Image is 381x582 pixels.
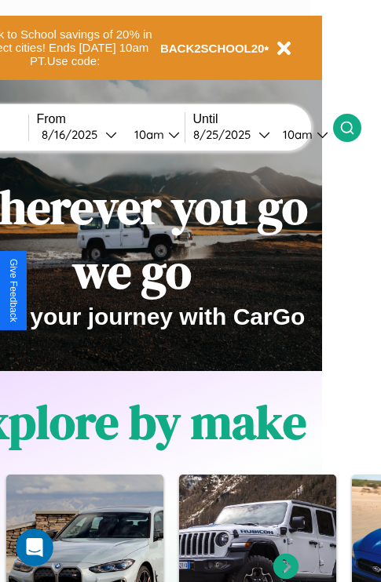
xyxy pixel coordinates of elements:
div: 10am [275,127,317,142]
b: BACK2SCHOOL20 [160,42,265,55]
label: From [37,112,185,126]
div: 8 / 16 / 2025 [42,127,105,142]
button: 8/16/2025 [37,126,122,143]
label: Until [193,112,333,126]
button: 10am [122,126,185,143]
div: 10am [126,127,168,142]
div: 8 / 25 / 2025 [193,127,258,142]
button: 10am [270,126,333,143]
div: Give Feedback [8,259,19,322]
iframe: Intercom live chat [16,529,53,566]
